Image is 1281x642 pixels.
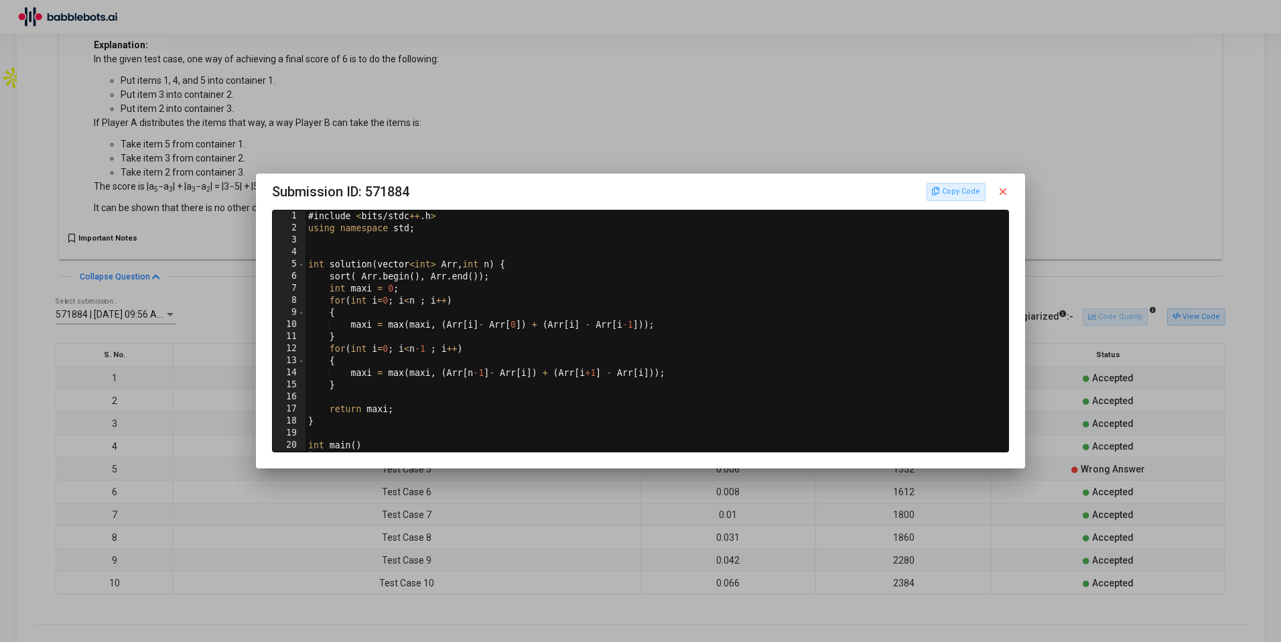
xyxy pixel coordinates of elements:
div: 15 [273,379,306,391]
div: 8 [273,295,306,307]
div: 12 [273,343,306,355]
div: 10 [273,319,306,331]
div: 20 [273,440,306,452]
div: 11 [273,331,306,343]
mat-icon: close [997,186,1009,198]
div: 9 [273,307,306,319]
div: 13 [273,355,306,367]
div: 16 [273,391,306,403]
div: 7 [273,283,306,295]
div: 5 [273,259,306,271]
div: 6 [273,271,306,283]
div: 3 [273,235,306,247]
div: 14 [273,367,306,379]
div: 1 [273,210,306,222]
div: 2 [273,222,306,235]
span: Submission ID: 571884 [272,181,409,202]
div: 18 [273,415,306,428]
div: 4 [273,247,306,259]
div: 19 [273,428,306,440]
div: 17 [273,403,306,415]
button: Copy Code [927,183,986,200]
